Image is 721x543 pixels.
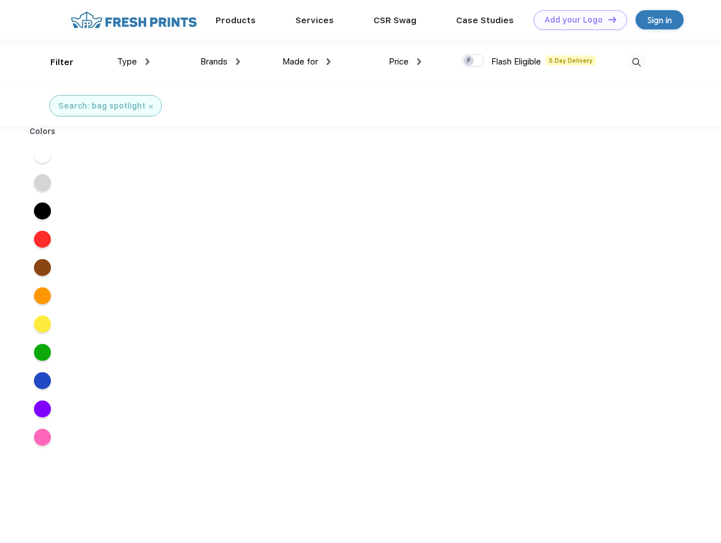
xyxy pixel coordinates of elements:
[546,55,596,66] span: 5 Day Delivery
[117,57,137,67] span: Type
[389,57,409,67] span: Price
[647,14,672,27] div: Sign in
[216,15,256,25] a: Products
[21,126,65,137] div: Colors
[67,10,200,30] img: fo%20logo%202.webp
[417,58,421,65] img: dropdown.png
[50,56,74,69] div: Filter
[327,58,331,65] img: dropdown.png
[491,57,541,67] span: Flash Eligible
[145,58,149,65] img: dropdown.png
[149,105,153,109] img: filter_cancel.svg
[608,16,616,23] img: DT
[236,58,240,65] img: dropdown.png
[58,100,145,112] div: Search: bag spotlight
[636,10,684,29] a: Sign in
[627,53,646,72] img: desktop_search.svg
[544,15,603,25] div: Add your Logo
[200,57,228,67] span: Brands
[282,57,318,67] span: Made for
